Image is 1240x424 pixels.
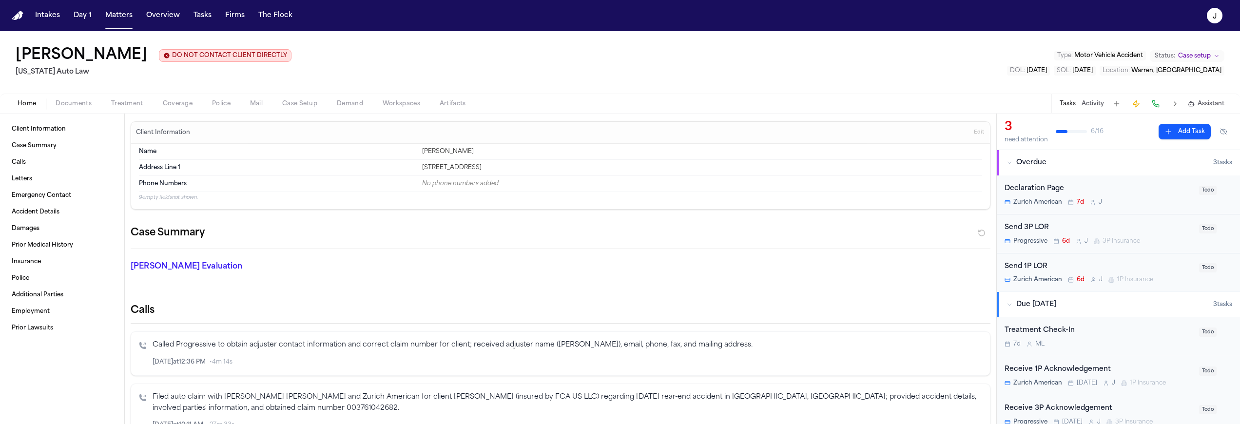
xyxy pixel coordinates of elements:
[1130,379,1166,387] span: 1P Insurance
[1199,366,1217,376] span: Todo
[8,121,116,137] a: Client Information
[131,225,205,241] h2: Case Summary
[997,175,1240,214] div: Open task: Declaration Page
[8,171,116,187] a: Letters
[1149,97,1162,111] button: Make a Call
[111,100,143,108] span: Treatment
[1155,52,1175,60] span: Status:
[383,100,420,108] span: Workspaces
[1005,261,1193,272] div: Send 1P LOR
[12,274,29,282] span: Police
[1057,53,1073,58] span: Type :
[1117,276,1153,284] span: 1P Insurance
[139,164,416,172] dt: Address Line 1
[1005,222,1193,233] div: Send 3P LOR
[1129,97,1143,111] button: Create Immediate Task
[1198,100,1224,108] span: Assistant
[1213,13,1217,20] text: J
[1099,198,1102,206] span: J
[971,125,987,140] button: Edit
[153,392,982,414] p: Filed auto claim with [PERSON_NAME] [PERSON_NAME] and Zurich American for client [PERSON_NAME] (i...
[1035,340,1045,348] span: M L
[190,7,215,24] button: Tasks
[163,100,193,108] span: Coverage
[997,214,1240,253] div: Open task: Send 3P LOR
[8,254,116,270] a: Insurance
[1199,328,1217,337] span: Todo
[172,52,287,59] span: DO NOT CONTACT CLIENT DIRECTLY
[1077,379,1097,387] span: [DATE]
[142,7,184,24] button: Overview
[1199,186,1217,195] span: Todo
[1016,300,1056,309] span: Due [DATE]
[1213,159,1232,167] span: 3 task s
[212,100,231,108] span: Police
[70,7,96,24] a: Day 1
[12,175,32,183] span: Letters
[139,180,187,188] span: Phone Numbers
[1215,124,1232,139] button: Hide completed tasks (⌘⇧H)
[1178,52,1211,60] span: Case setup
[1112,379,1115,387] span: J
[159,49,291,62] button: Edit client contact restriction
[997,356,1240,395] div: Open task: Receive 1P Acknowledgement
[1072,68,1093,74] span: [DATE]
[1013,198,1062,206] span: Zurich American
[8,320,116,336] a: Prior Lawsuits
[1213,301,1232,308] span: 3 task s
[1062,237,1070,245] span: 6d
[8,204,116,220] a: Accident Details
[131,261,409,272] p: [PERSON_NAME] Evaluation
[1199,224,1217,233] span: Todo
[16,66,291,78] h2: [US_STATE] Auto Law
[422,148,982,155] div: [PERSON_NAME]
[131,304,990,317] h2: Calls
[282,100,317,108] span: Case Setup
[1016,158,1046,168] span: Overdue
[250,100,263,108] span: Mail
[997,253,1240,292] div: Open task: Send 1P LOR
[8,304,116,319] a: Employment
[1005,136,1048,144] div: need attention
[1103,68,1130,74] span: Location :
[12,208,59,216] span: Accident Details
[997,317,1240,356] div: Open task: Treatment Check-In
[12,11,23,20] img: Finch Logo
[12,158,26,166] span: Calls
[12,142,57,150] span: Case Summary
[1077,198,1084,206] span: 7d
[18,100,36,108] span: Home
[974,129,984,136] span: Edit
[31,7,64,24] a: Intakes
[1159,124,1211,139] button: Add Task
[8,138,116,154] a: Case Summary
[12,11,23,20] a: Home
[1005,119,1048,135] div: 3
[1060,100,1076,108] button: Tasks
[16,47,147,64] h1: [PERSON_NAME]
[101,7,136,24] button: Matters
[1005,325,1193,336] div: Treatment Check-In
[8,188,116,203] a: Emergency Contact
[1054,51,1146,60] button: Edit Type: Motor Vehicle Accident
[1005,364,1193,375] div: Receive 1P Acknowledgement
[1199,263,1217,272] span: Todo
[1103,237,1140,245] span: 3P Insurance
[221,7,249,24] button: Firms
[997,292,1240,317] button: Due [DATE]3tasks
[16,47,147,64] button: Edit matter name
[139,194,982,201] p: 9 empty fields not shown.
[440,100,466,108] span: Artifacts
[1085,237,1088,245] span: J
[254,7,296,24] a: The Flock
[12,324,53,332] span: Prior Lawsuits
[12,125,66,133] span: Client Information
[12,241,73,249] span: Prior Medical History
[1188,100,1224,108] button: Assistant
[1099,276,1103,284] span: J
[139,148,416,155] dt: Name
